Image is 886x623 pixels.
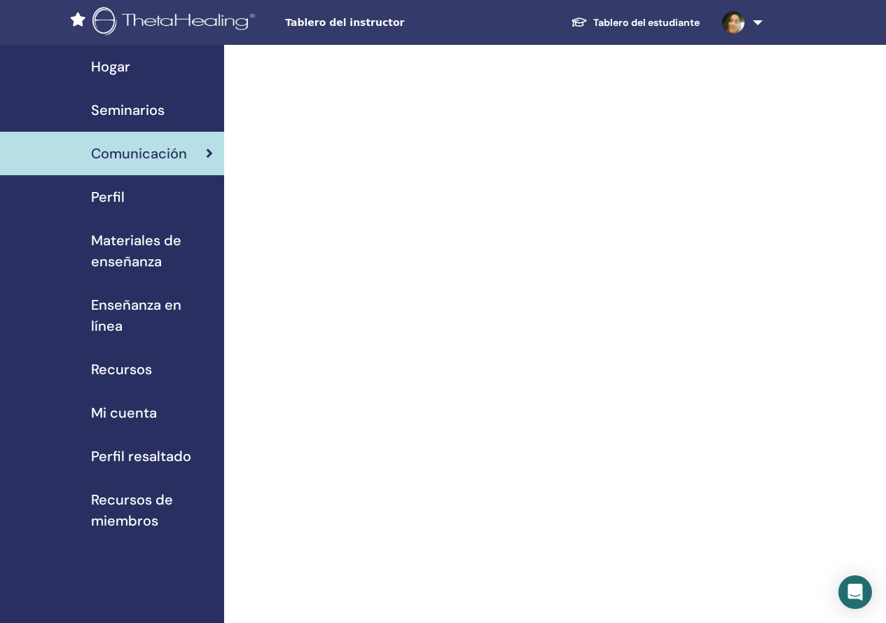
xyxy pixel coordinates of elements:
span: Recursos de miembros [91,489,213,531]
img: graduation-cap-white.svg [571,16,588,28]
img: logo.png [92,7,260,39]
span: Seminarios [91,100,165,121]
span: Mi cuenta [91,402,157,423]
span: Recursos [91,359,152,380]
div: Open Intercom Messenger [838,575,872,609]
span: Hogar [91,56,130,77]
span: Perfil resaltado [91,446,191,467]
span: Comunicación [91,143,187,164]
span: Perfil [91,186,125,207]
span: Tablero del instructor [285,15,495,30]
span: Materiales de enseñanza [91,230,213,272]
span: Enseñanza en línea [91,294,213,336]
a: Tablero del estudiante [560,10,711,36]
img: default.jpg [722,11,745,34]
